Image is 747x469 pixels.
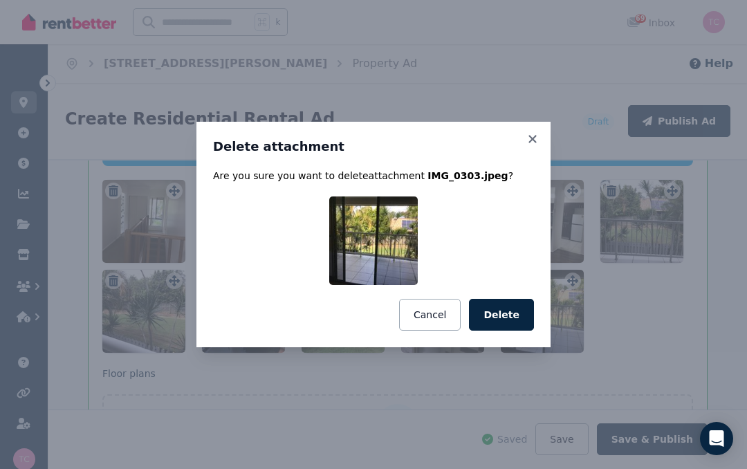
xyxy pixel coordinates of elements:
[427,170,508,181] span: IMG_0303.jpeg
[399,299,461,331] button: Cancel
[700,422,733,455] div: Open Intercom Messenger
[469,299,534,331] button: Delete
[213,138,534,155] h3: Delete attachment
[329,196,418,285] img: IMG_0303.jpeg
[213,169,534,183] p: Are you sure you want to delete attachment ?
